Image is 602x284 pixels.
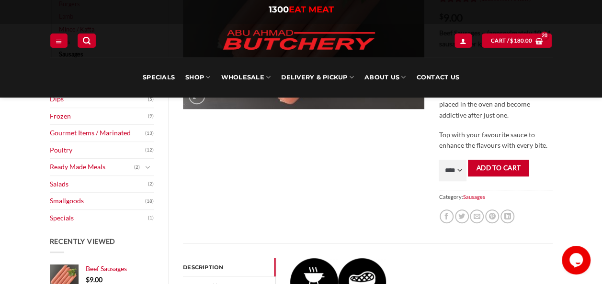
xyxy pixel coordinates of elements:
a: View cart [482,33,552,47]
span: $ [86,275,90,284]
bdi: 180.00 [510,37,532,44]
span: (12) [145,143,154,157]
span: (18) [145,194,154,208]
a: Wholesale [221,57,271,98]
button: Toggle [142,162,154,173]
a: Search [78,33,96,47]
span: Recently Viewed [50,237,116,245]
a: Login [454,33,472,47]
a: Specials [50,210,148,227]
button: Add to cart [468,160,529,176]
span: (1) [148,211,154,225]
a: Frozen [50,108,148,125]
img: Abu Ahmad Butchery [215,24,383,57]
span: Cart / [491,36,533,45]
a: Pin on Pinterest [485,209,499,223]
a: Share on Facebook [440,209,454,223]
span: (9) [148,109,154,123]
span: (2) [134,160,140,175]
a: Share on Twitter [455,209,469,223]
a: Email to a Friend [470,209,484,223]
a: Ready Made Meals [50,159,135,175]
span: 1300 [269,4,289,15]
a: Delivery & Pickup [281,57,354,98]
bdi: 9.00 [86,275,102,284]
a: Smallgoods [50,193,146,209]
span: (2) [148,177,154,191]
span: EAT MEAT [289,4,334,15]
a: Dips [50,91,148,108]
p: Top with your favourite sauce to enhance the flavours with every bite. [439,130,552,151]
a: Salads [50,176,148,193]
a: About Us [364,57,406,98]
a: Sausages [463,194,485,200]
p: These sausages are best char grilled or placed in the oven and become addictive after just one. [439,88,552,121]
a: SHOP [185,57,210,98]
a: Beef Sausages [86,264,154,273]
a: Menu [50,33,68,47]
span: (13) [145,126,154,141]
a: 1300EAT MEAT [269,4,334,15]
span: Category: [439,190,552,204]
span: (5) [148,92,154,107]
a: Specials [143,57,175,98]
a: Poultry [50,142,146,159]
a: Contact Us [416,57,459,98]
a: Description [183,258,275,276]
iframe: chat widget [562,246,592,274]
a: Share on LinkedIn [500,209,514,223]
a: Gourmet Items / Marinated [50,125,146,142]
span: Beef Sausages [86,264,127,273]
span: $ [510,36,513,45]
